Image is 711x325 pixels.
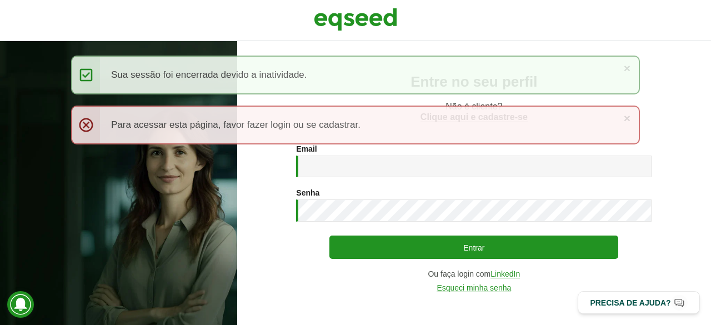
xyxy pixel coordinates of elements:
[314,6,397,33] img: EqSeed Logo
[624,112,630,124] a: ×
[624,62,630,74] a: ×
[71,56,640,94] div: Sua sessão foi encerrada devido a inatividade.
[71,106,640,144] div: Para acessar esta página, favor fazer login ou se cadastrar.
[437,284,511,292] a: Esqueci minha senha
[296,270,652,278] div: Ou faça login com
[490,270,520,278] a: LinkedIn
[296,189,319,197] label: Senha
[329,236,618,259] button: Entrar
